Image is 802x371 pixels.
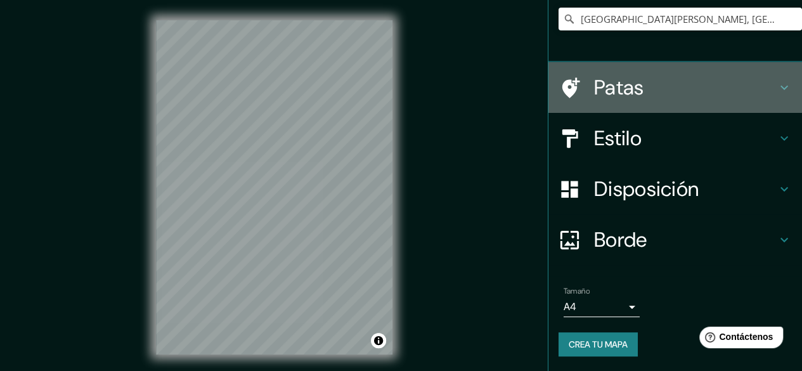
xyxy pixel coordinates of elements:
[559,332,638,356] button: Crea tu mapa
[548,113,802,164] div: Estilo
[594,176,699,202] font: Disposición
[548,164,802,214] div: Disposición
[371,333,386,348] button: Activar o desactivar atribución
[564,300,576,313] font: A4
[594,125,642,152] font: Estilo
[594,226,647,253] font: Borde
[689,322,788,357] iframe: Lanzador de widgets de ayuda
[559,8,802,30] input: Elige tu ciudad o zona
[569,339,628,350] font: Crea tu mapa
[564,286,590,296] font: Tamaño
[156,20,392,355] canvas: Mapa
[564,297,640,317] div: A4
[548,214,802,265] div: Borde
[548,62,802,113] div: Patas
[594,74,644,101] font: Patas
